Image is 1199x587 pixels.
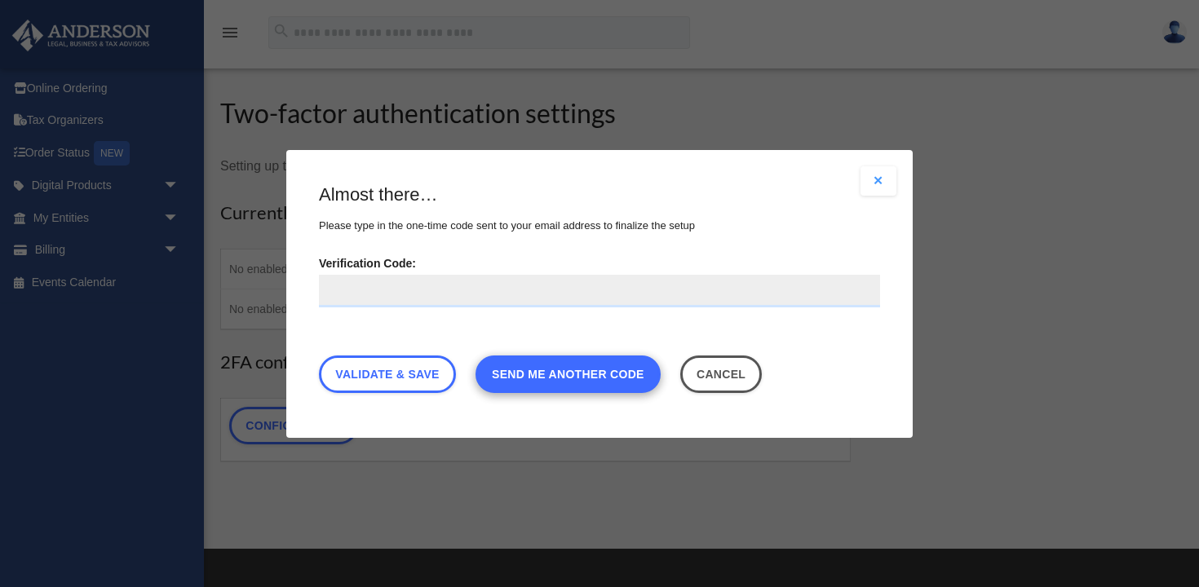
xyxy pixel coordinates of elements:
button: Close modal [861,166,896,196]
span: Send me another code [492,367,644,380]
p: Please type in the one-time code sent to your email address to finalize the setup [319,215,880,235]
a: Send me another code [476,355,661,392]
h3: Almost there… [319,183,880,208]
input: Verification Code: [319,274,880,307]
label: Verification Code: [319,251,880,307]
a: Validate & Save [319,355,456,392]
button: Close this dialog window [680,355,763,392]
